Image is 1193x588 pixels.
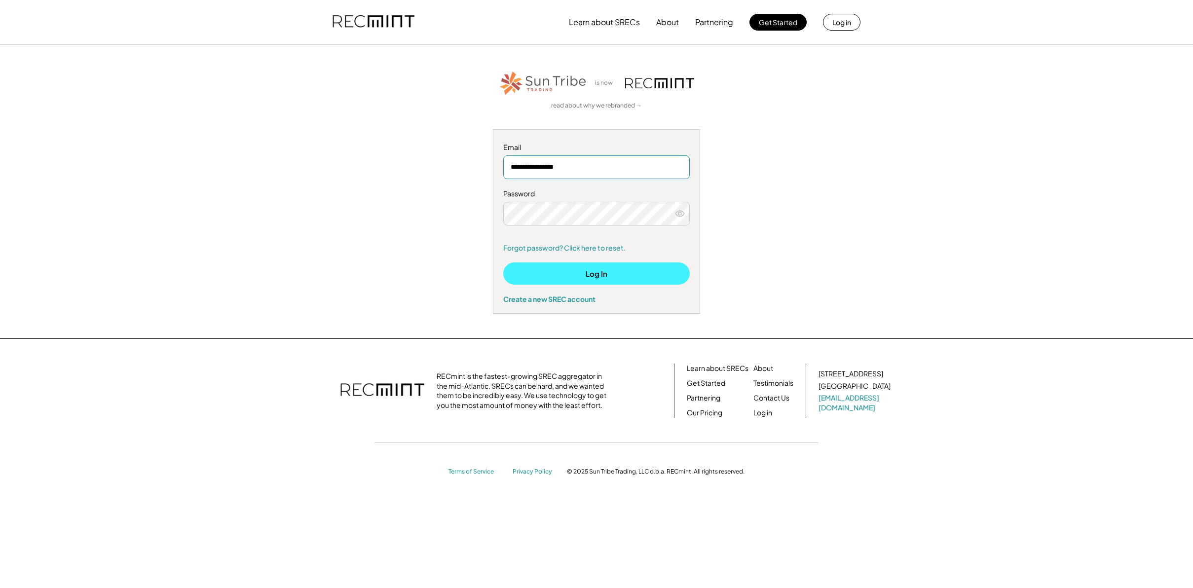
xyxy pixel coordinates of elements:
[687,393,720,403] a: Partnering
[503,143,690,152] div: Email
[503,294,690,303] div: Create a new SREC account
[333,5,414,39] img: recmint-logotype%403x.png
[823,14,860,31] button: Log in
[551,102,642,110] a: read about why we rebranded →
[753,364,773,373] a: About
[819,381,891,391] div: [GEOGRAPHIC_DATA]
[569,12,640,32] button: Learn about SRECs
[819,393,893,412] a: [EMAIL_ADDRESS][DOMAIN_NAME]
[340,373,424,408] img: recmint-logotype%403x.png
[687,408,722,418] a: Our Pricing
[819,369,883,379] div: [STREET_ADDRESS]
[513,468,557,476] a: Privacy Policy
[753,378,793,388] a: Testimonials
[753,408,772,418] a: Log in
[503,262,690,285] button: Log In
[437,371,612,410] div: RECmint is the fastest-growing SREC aggregator in the mid-Atlantic. SRECs can be hard, and we wan...
[695,12,733,32] button: Partnering
[625,78,694,88] img: recmint-logotype%403x.png
[749,14,807,31] button: Get Started
[448,468,503,476] a: Terms of Service
[687,364,748,373] a: Learn about SRECs
[753,393,789,403] a: Contact Us
[503,243,690,253] a: Forgot password? Click here to reset.
[567,468,745,476] div: © 2025 Sun Tribe Trading, LLC d.b.a. RECmint. All rights reserved.
[687,378,725,388] a: Get Started
[593,79,620,87] div: is now
[503,189,690,199] div: Password
[656,12,679,32] button: About
[499,70,588,97] img: STT_Horizontal_Logo%2B-%2BColor.png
